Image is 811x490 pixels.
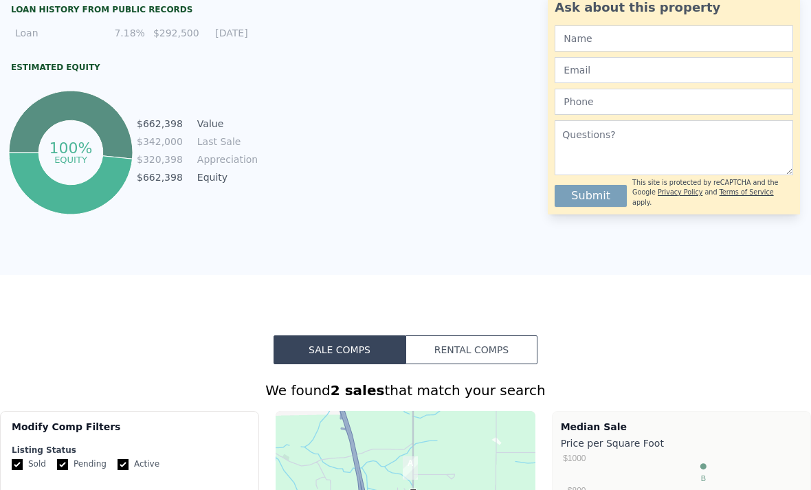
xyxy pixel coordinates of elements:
td: $662,398 [136,170,184,185]
label: Active [118,458,159,470]
div: Price per Square Foot [561,434,802,453]
td: Equity [195,170,256,185]
a: Privacy Policy [658,188,702,196]
td: $342,000 [136,134,184,149]
div: Modify Comp Filters [12,420,247,445]
input: Name [555,25,793,52]
td: $320,398 [136,152,184,167]
div: Listing Status [12,445,247,456]
td: Appreciation [195,152,256,167]
div: $292,500 [153,26,199,40]
strong: 2 sales [331,382,385,399]
label: Sold [12,458,46,470]
a: Terms of Service [720,188,774,196]
td: Value [195,116,256,131]
input: Phone [555,89,793,115]
div: Loan [15,26,96,40]
div: Median Sale [561,420,802,434]
tspan: equity [54,154,87,164]
input: Email [555,57,793,83]
button: Submit [555,184,627,206]
div: 7.18% [104,26,145,40]
td: $662,398 [136,116,184,131]
button: Sale Comps [274,335,405,364]
text: $1000 [563,454,586,463]
td: Last Sale [195,134,256,149]
button: Rental Comps [405,335,537,364]
input: Sold [12,459,23,470]
input: Active [118,459,129,470]
text: B [700,474,705,482]
label: Pending [57,458,107,470]
div: 23320 NE 10th Ave [397,451,423,485]
div: Loan history from public records [11,4,252,15]
div: Estimated Equity [11,62,252,73]
input: Pending [57,459,68,470]
tspan: 100% [49,140,93,157]
div: This site is protected by reCAPTCHA and the Google and apply. [632,178,793,208]
div: [DATE] [208,26,248,40]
